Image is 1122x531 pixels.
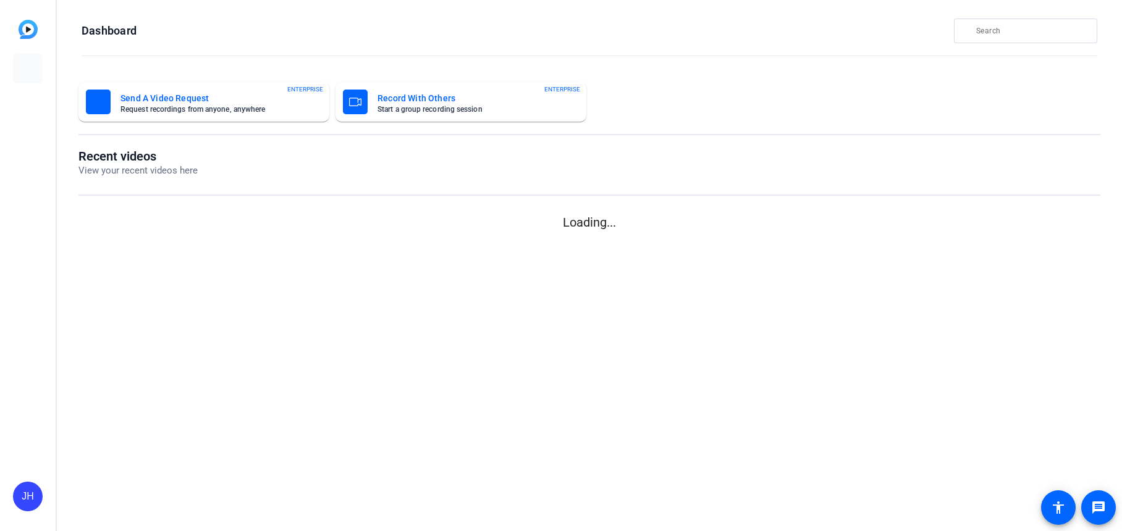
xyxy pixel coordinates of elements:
input: Search [976,23,1087,38]
button: Record With OthersStart a group recording sessionENTERPRISE [335,82,586,122]
mat-card-title: Record With Others [378,91,559,106]
mat-card-title: Send A Video Request [120,91,302,106]
span: ENTERPRISE [544,85,580,94]
p: View your recent videos here [78,164,198,178]
p: Loading... [78,213,1100,232]
h1: Dashboard [82,23,137,38]
mat-icon: accessibility [1051,500,1066,515]
mat-icon: message [1091,500,1106,515]
span: ENTERPRISE [287,85,323,94]
mat-card-subtitle: Start a group recording session [378,106,559,113]
div: JH [13,482,43,511]
button: Send A Video RequestRequest recordings from anyone, anywhereENTERPRISE [78,82,329,122]
mat-card-subtitle: Request recordings from anyone, anywhere [120,106,302,113]
h1: Recent videos [78,149,198,164]
img: blue-gradient.svg [19,20,38,39]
